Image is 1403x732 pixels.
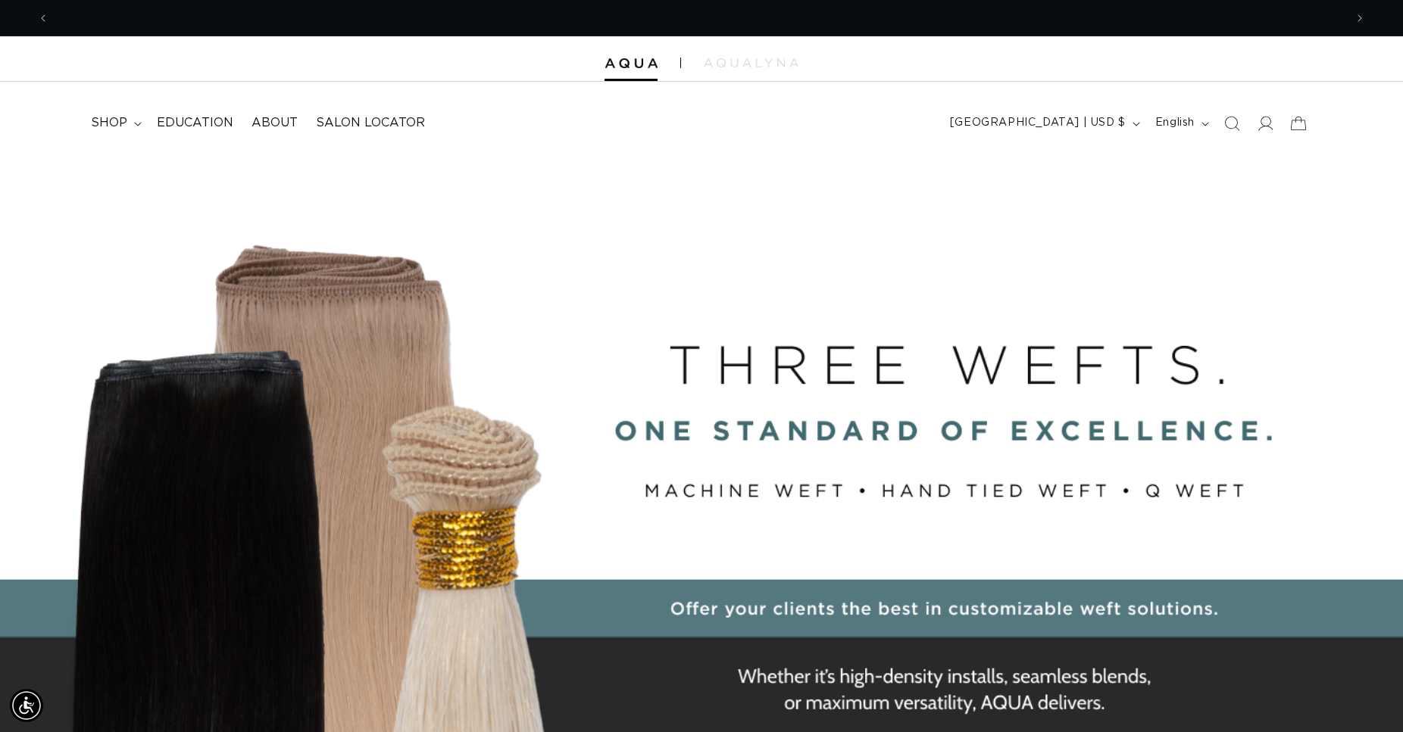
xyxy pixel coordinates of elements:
[157,115,233,131] span: Education
[605,58,658,69] img: Aqua Hair Extensions
[1215,107,1248,140] summary: Search
[242,106,307,140] a: About
[704,58,798,67] img: aqualyna.com
[1343,4,1376,33] button: Next announcement
[1155,115,1195,131] span: English
[307,106,434,140] a: Salon Locator
[941,109,1146,138] button: [GEOGRAPHIC_DATA] | USD $
[252,115,298,131] span: About
[91,115,127,131] span: shop
[1327,659,1403,732] iframe: Chat Widget
[316,115,425,131] span: Salon Locator
[27,4,60,33] button: Previous announcement
[1146,109,1215,138] button: English
[148,106,242,140] a: Education
[10,689,43,722] div: Accessibility Menu
[82,106,148,140] summary: shop
[950,115,1126,131] span: [GEOGRAPHIC_DATA] | USD $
